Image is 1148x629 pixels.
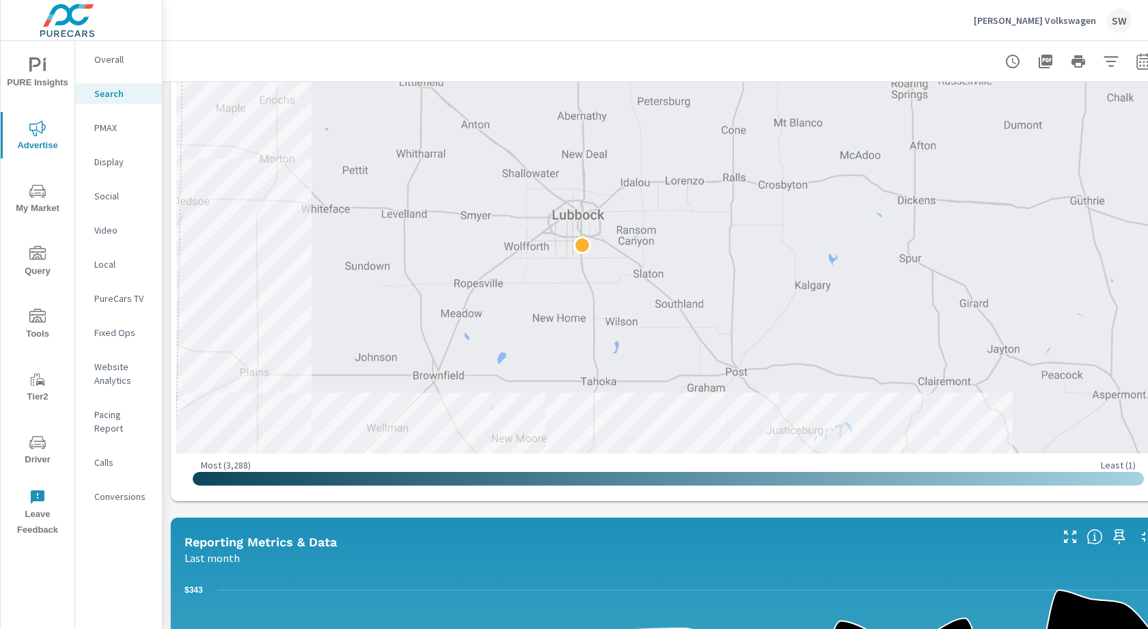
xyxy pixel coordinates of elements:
p: PureCars TV [94,292,151,305]
span: Save this to your personalized report [1108,526,1130,548]
p: [PERSON_NAME] Volkswagen [974,14,1096,27]
div: Conversions [75,486,162,507]
div: Calls [75,452,162,473]
p: PMAX [94,121,151,135]
p: Fixed Ops [94,326,151,339]
div: Website Analytics [75,357,162,391]
div: Fixed Ops [75,322,162,343]
span: Tools [5,309,70,342]
div: Video [75,220,162,240]
div: PMAX [75,117,162,138]
text: $343 [184,585,203,595]
button: Apply Filters [1097,48,1125,75]
p: Calls [94,456,151,469]
p: Most ( 3,288 ) [201,459,251,471]
p: Social [94,189,151,203]
div: Overall [75,49,162,70]
div: PureCars TV [75,288,162,309]
button: Make Fullscreen [1059,526,1081,548]
h5: Reporting Metrics & Data [184,535,337,549]
span: Leave Feedback [5,489,70,538]
p: Last month [184,550,240,566]
p: Least ( 1 ) [1101,459,1136,471]
button: "Export Report to PDF" [1032,48,1059,75]
span: Advertise [5,120,70,154]
div: Search [75,83,162,104]
p: Conversions [94,490,151,503]
div: nav menu [1,41,74,544]
div: Social [75,186,162,206]
span: Understand Search data over time and see how metrics compare to each other. [1086,529,1103,545]
span: Driver [5,434,70,468]
div: Local [75,254,162,275]
div: SW [1107,8,1132,33]
p: Website Analytics [94,360,151,387]
p: Search [94,87,151,100]
div: Display [75,152,162,172]
span: PURE Insights [5,57,70,91]
p: Display [94,155,151,169]
span: Query [5,246,70,279]
p: Pacing Report [94,408,151,435]
span: Tier2 [5,372,70,405]
p: Overall [94,53,151,66]
p: Video [94,223,151,237]
div: Pacing Report [75,404,162,438]
button: Print Report [1065,48,1092,75]
p: Local [94,257,151,271]
span: My Market [5,183,70,216]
